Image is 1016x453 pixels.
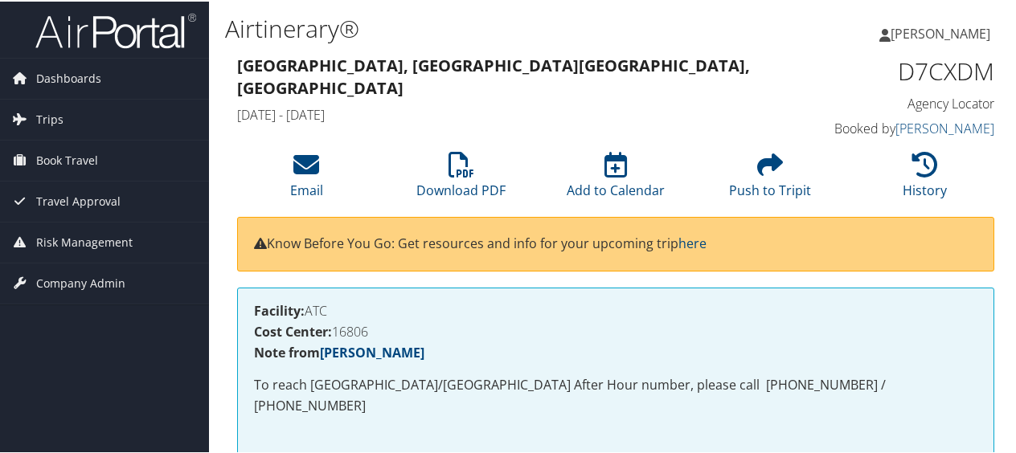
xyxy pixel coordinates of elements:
[416,159,506,198] a: Download PDF
[36,57,101,97] span: Dashboards
[36,139,98,179] span: Book Travel
[254,342,424,360] strong: Note from
[823,118,994,136] h4: Booked by
[254,321,332,339] strong: Cost Center:
[254,373,977,414] p: To reach [GEOGRAPHIC_DATA]/[GEOGRAPHIC_DATA] After Hour number, please call [PHONE_NUMBER] / [PHO...
[237,104,799,122] h4: [DATE] - [DATE]
[225,10,746,44] h1: Airtinerary®
[254,324,977,337] h4: 16806
[729,159,811,198] a: Push to Tripit
[823,93,994,111] h4: Agency Locator
[35,10,196,48] img: airportal-logo.png
[895,118,994,136] a: [PERSON_NAME]
[36,180,121,220] span: Travel Approval
[36,98,63,138] span: Trips
[567,159,665,198] a: Add to Calendar
[254,232,977,253] p: Know Before You Go: Get resources and info for your upcoming trip
[254,300,305,318] strong: Facility:
[879,8,1006,56] a: [PERSON_NAME]
[36,262,125,302] span: Company Admin
[891,23,990,41] span: [PERSON_NAME]
[254,303,977,316] h4: ATC
[320,342,424,360] a: [PERSON_NAME]
[290,159,323,198] a: Email
[903,159,947,198] a: History
[678,233,707,251] a: here
[36,221,133,261] span: Risk Management
[823,53,994,87] h1: D7CXDM
[237,53,750,97] strong: [GEOGRAPHIC_DATA], [GEOGRAPHIC_DATA] [GEOGRAPHIC_DATA], [GEOGRAPHIC_DATA]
